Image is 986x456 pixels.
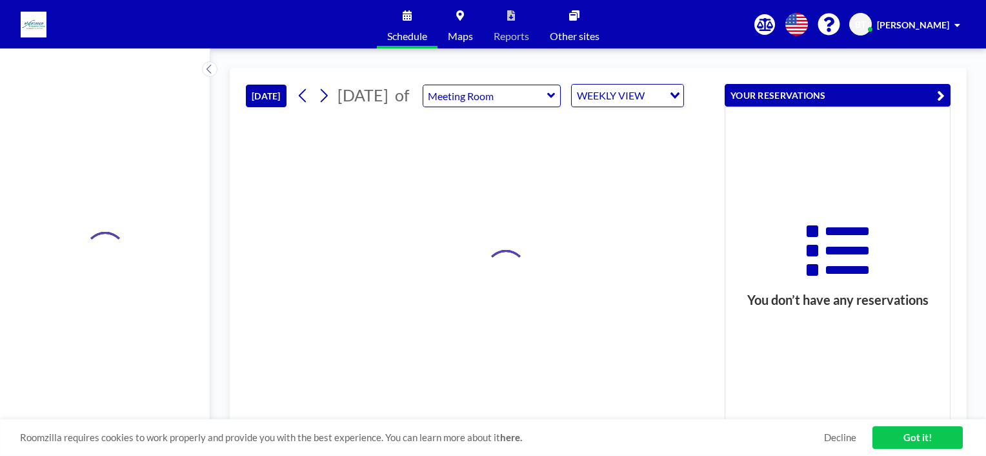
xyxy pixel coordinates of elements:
[877,19,949,30] span: [PERSON_NAME]
[550,31,599,41] span: Other sites
[20,431,824,444] span: Roomzilla requires cookies to work properly and provide you with the best experience. You can lea...
[494,31,529,41] span: Reports
[337,85,388,105] span: [DATE]
[872,426,963,449] a: Got it!
[395,85,409,105] span: of
[246,85,287,107] button: [DATE]
[824,431,856,444] a: Decline
[725,292,950,308] h3: You don’t have any reservations
[572,85,683,107] div: Search for option
[725,84,951,107] button: YOUR RESERVATIONS
[21,12,46,37] img: organization-logo
[423,85,547,107] input: Meeting Room
[649,87,662,104] input: Search for option
[855,19,866,30] span: BT
[574,87,647,104] span: WEEKLY VIEW
[387,31,427,41] span: Schedule
[500,431,522,443] a: here.
[448,31,473,41] span: Maps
